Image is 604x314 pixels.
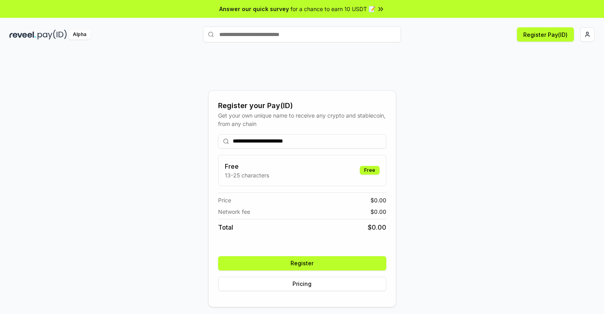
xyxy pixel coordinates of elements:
[370,196,386,204] span: $ 0.00
[218,196,231,204] span: Price
[219,5,289,13] span: Answer our quick survey
[218,207,250,216] span: Network fee
[218,223,233,232] span: Total
[218,277,386,291] button: Pricing
[9,30,36,40] img: reveel_dark
[360,166,380,175] div: Free
[218,100,386,111] div: Register your Pay(ID)
[517,27,574,42] button: Register Pay(ID)
[218,256,386,270] button: Register
[291,5,375,13] span: for a chance to earn 10 USDT 📝
[370,207,386,216] span: $ 0.00
[68,30,91,40] div: Alpha
[218,111,386,128] div: Get your own unique name to receive any crypto and stablecoin, from any chain
[225,171,269,179] p: 13-25 characters
[38,30,67,40] img: pay_id
[225,162,269,171] h3: Free
[368,223,386,232] span: $ 0.00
